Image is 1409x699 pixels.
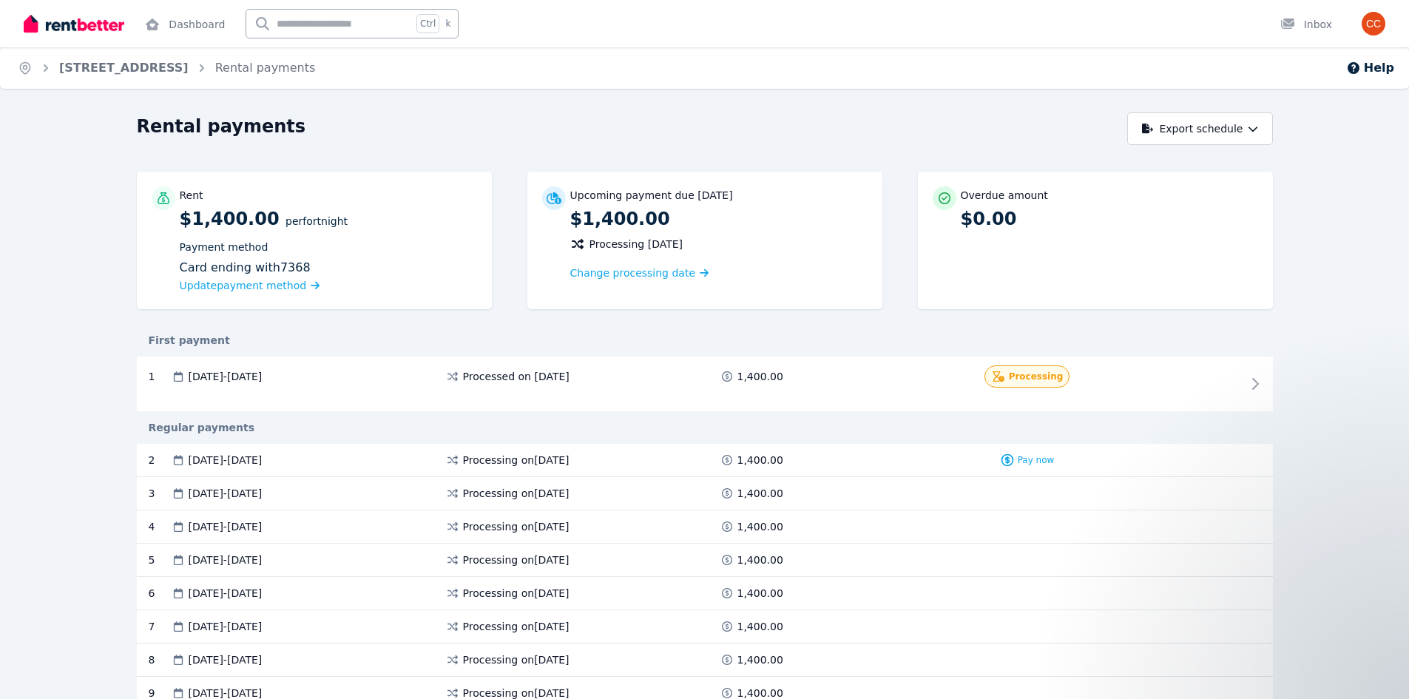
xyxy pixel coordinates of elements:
span: Processing on [DATE] [463,619,570,634]
span: [DATE] - [DATE] [189,553,263,567]
button: Export schedule [1127,112,1273,145]
div: 5 [149,553,171,567]
span: 1,400.00 [737,486,783,501]
span: 1,400.00 [737,369,783,384]
span: Processed on [DATE] [463,369,570,384]
span: 1,400.00 [737,586,783,601]
span: [DATE] - [DATE] [189,486,263,501]
span: [DATE] - [DATE] [189,519,263,534]
a: [STREET_ADDRESS] [59,61,189,75]
iframe: To enrich screen reader interactions, please activate Accessibility in Grammarly extension settings [1359,649,1394,684]
span: k [445,18,450,30]
p: Rent [180,188,203,203]
p: Overdue amount [961,188,1048,203]
button: Help [1346,59,1394,77]
span: 1,400.00 [737,619,783,634]
div: Inbox [1280,17,1332,32]
h1: Rental payments [137,115,306,138]
a: Change processing date [570,266,709,280]
span: Processing on [DATE] [463,486,570,501]
span: Processing on [DATE] [463,453,570,467]
span: Processing on [DATE] [463,553,570,567]
a: Rental payments [215,61,316,75]
span: Processing [1009,371,1064,382]
div: 6 [149,586,171,601]
div: 3 [149,486,171,501]
span: 1,400.00 [737,553,783,567]
span: per Fortnight [285,215,348,227]
div: Regular payments [137,420,1273,435]
div: Card ending with 7368 [180,259,477,277]
span: [DATE] - [DATE] [189,619,263,634]
div: 1 [149,369,171,384]
div: 7 [149,619,171,634]
span: [DATE] - [DATE] [189,652,263,667]
p: $1,400.00 [180,207,477,294]
span: Pay now [1018,454,1055,466]
span: [DATE] - [DATE] [189,453,263,467]
span: Processing on [DATE] [463,652,570,667]
span: Processing [DATE] [589,237,683,251]
span: Update payment method [180,280,307,291]
div: 4 [149,519,171,534]
span: [DATE] - [DATE] [189,586,263,601]
span: 1,400.00 [737,519,783,534]
p: Upcoming payment due [DATE] [570,188,733,203]
span: 1,400.00 [737,652,783,667]
img: Clare Crabtree [1362,12,1385,36]
div: First payment [137,333,1273,348]
p: $0.00 [961,207,1258,231]
div: 8 [149,652,171,667]
p: Payment method [180,240,477,254]
span: Processing on [DATE] [463,519,570,534]
span: Ctrl [416,14,439,33]
span: [DATE] - [DATE] [189,369,263,384]
span: Change processing date [570,266,696,280]
div: 2 [149,453,171,467]
span: Processing on [DATE] [463,586,570,601]
span: 1,400.00 [737,453,783,467]
p: $1,400.00 [570,207,868,231]
img: RentBetter [24,13,124,35]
